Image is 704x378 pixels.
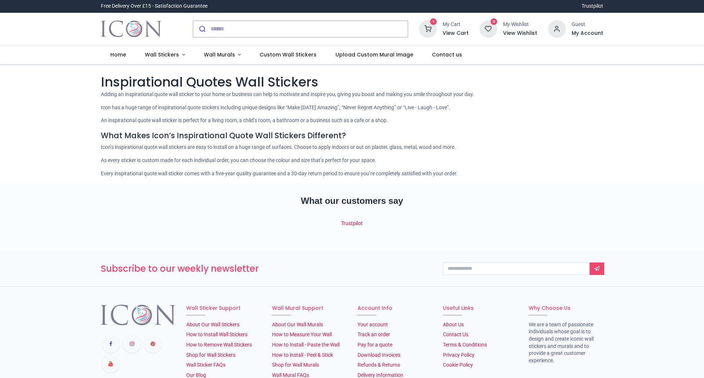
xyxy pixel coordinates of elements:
[145,51,179,58] span: Wall Stickers
[186,362,225,368] a: Wall Sticker FAQs
[529,305,603,312] h6: Why Choose Us
[272,342,340,348] a: How to Install - Paste the Wall
[582,3,603,10] a: Trustpilot
[101,263,432,275] h3: Subscribe to our weekly newsletter
[572,21,603,28] div: Guest
[572,30,603,37] a: My Account
[357,305,432,312] h6: Account Info
[443,342,487,348] a: Terms & Conditions
[101,3,208,10] div: Free Delivery Over £15 - Satisfaction Guarantee
[101,157,603,164] p: As every sticker is custom made for each individual order, you can choose the colour and size tha...
[357,362,400,368] a: Refunds & Returns
[186,342,252,348] a: How to Remove Wall Stickers
[272,352,333,358] a: How to install - Peel & Stick
[503,21,537,28] div: My Wishlist
[186,322,239,327] a: About Our Wall Stickers
[101,195,603,207] h2: What our customers say
[101,170,603,177] p: Every inspirational quote wall sticker comes with a five-year quality guarantee and a 30-day retu...
[443,322,464,327] a: About Us​
[272,331,332,337] a: How to Measure Your Wall
[443,352,474,358] a: Privacy Policy
[101,144,603,151] p: Icon’s inspirational quote wall stickers are easy to install on a huge range of surfaces. Choose ...
[186,372,206,378] a: Our Blog
[101,91,603,98] p: Adding an inspirational quote wall sticker to your home or business can help to motivate and insp...
[443,21,469,28] div: My Cart
[272,305,346,312] h6: Wall Mural Support
[432,51,462,58] span: Contact us
[135,45,194,65] a: Wall Stickers
[443,305,517,312] h6: Useful Links
[357,352,400,358] a: Download Invoices
[529,321,603,364] li: We are a team of passionate individuals whose goal is to design and create iconic wall stickers a...
[443,331,468,337] a: Contact Us
[491,18,498,25] sup: 0
[357,372,403,378] a: Delivery Information
[186,331,247,337] a: How to Install Wall Stickers
[194,45,250,65] a: Wall Murals
[503,30,537,37] a: View Wishlist
[419,25,437,31] a: 1
[430,18,437,25] sup: 1
[101,130,603,141] h4: What Makes Icon’s Inspirational Quote Wall Stickers Different?
[101,117,603,124] p: An inspirational quote wall sticker is perfect for a living room, a child’s room, a bathroom or a...
[186,352,235,358] a: Shop for Wall Stickers
[101,73,603,91] h1: Inspirational Quotes Wall Stickers
[443,362,473,368] a: Cookie Policy
[357,322,388,327] a: Your account
[335,51,413,58] span: Upload Custom Mural Image
[480,25,497,31] a: 0
[101,104,603,111] p: Icon has a huge range of inspirational quote stickers including unique designs like “Make [DATE] ...
[357,331,390,337] a: Track an order
[341,220,363,226] a: Trustpilot
[443,30,469,37] a: View Cart
[260,51,316,58] span: Custom Wall Stickers
[193,21,210,37] button: Submit
[357,342,392,348] a: Pay for a quote
[272,362,319,368] a: Shop for Wall Murals
[186,305,261,312] h6: Wall Sticker Support
[272,372,309,378] a: Wall Mural FAQs
[101,19,161,39] img: Icon Wall Stickers
[101,19,161,39] a: Logo of Icon Wall Stickers
[272,322,323,327] a: About Our Wall Murals
[204,51,235,58] span: Wall Murals
[110,51,126,58] span: Home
